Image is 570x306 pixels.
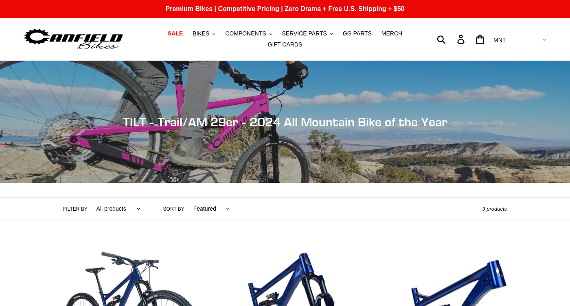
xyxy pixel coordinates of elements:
[168,30,183,37] span: SALE
[268,41,303,48] span: GIFT CARDS
[193,30,209,37] span: BIKES
[441,30,462,48] input: Search
[377,28,406,39] a: MERCH
[482,206,507,212] span: 3 products
[339,28,376,39] a: GG PARTS
[123,114,447,129] span: TILT - Trail/AM 29er - 2024 All Mountain Bike of the Year
[189,28,219,39] button: BIKES
[163,205,184,213] label: Sort by
[278,28,337,39] button: SERVICE PARTS
[221,28,276,39] button: COMPONENTS
[381,30,402,37] span: MERCH
[264,39,307,50] a: GIFT CARDS
[343,30,372,37] span: GG PARTS
[282,30,327,37] span: SERVICE PARTS
[225,30,266,37] span: COMPONENTS
[63,205,88,213] label: Filter by
[22,26,124,52] img: Canfield Bikes
[164,28,187,39] a: SALE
